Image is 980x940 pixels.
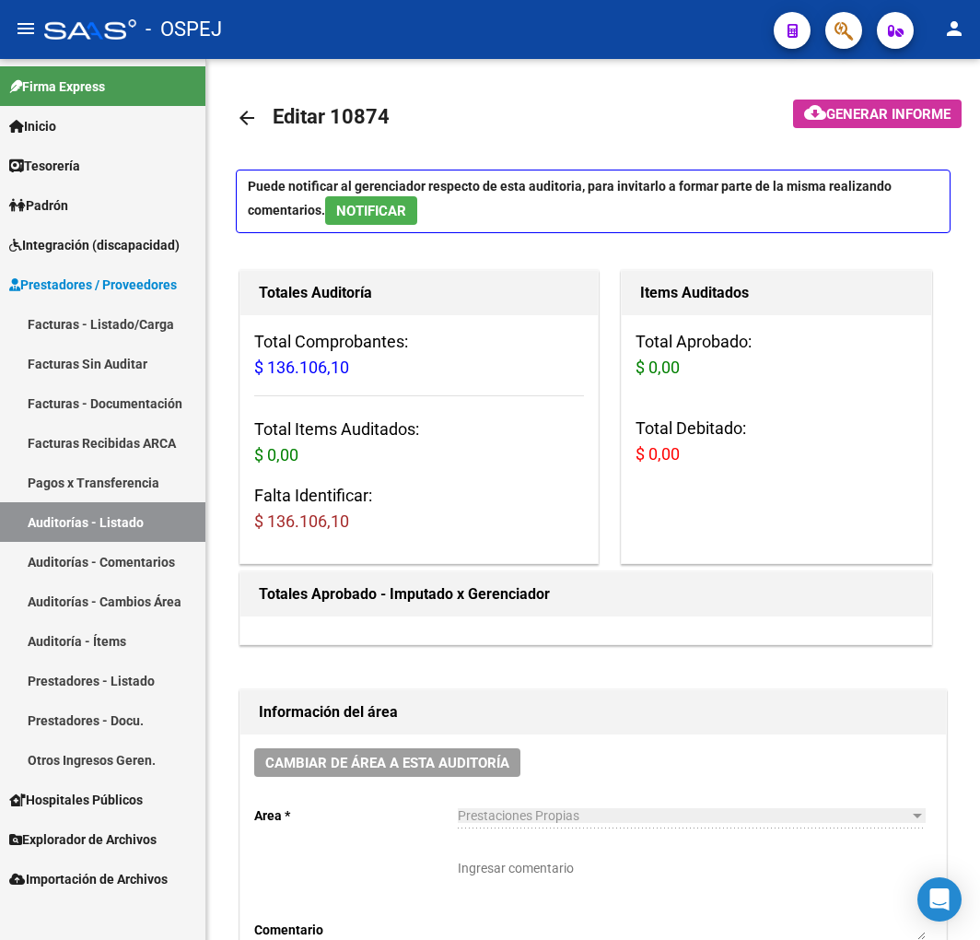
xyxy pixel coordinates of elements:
span: Prestadores / Proveedores [9,275,177,295]
span: Inicio [9,116,56,136]
p: Puede notificar al gerenciador respecto de esta auditoria, para invitarlo a formar parte de la mi... [236,170,951,233]
mat-icon: cloud_download [804,101,826,123]
h3: Total Comprobantes: [254,329,584,381]
mat-icon: menu [15,18,37,40]
span: Cambiar de área a esta auditoría [265,755,509,771]
span: $ 136.106,10 [254,511,349,531]
h1: Información del área [259,698,927,727]
span: NOTIFICAR [336,203,406,219]
h3: Total Aprobado: [636,329,918,381]
button: Generar informe [793,100,962,128]
mat-icon: person [943,18,965,40]
span: $ 136.106,10 [254,358,349,377]
h1: Totales Auditoría [259,278,579,308]
h3: Total Debitado: [636,416,918,467]
h3: Falta Identificar: [254,483,584,535]
span: Generar informe [826,106,951,123]
span: $ 0,00 [636,444,680,464]
button: NOTIFICAR [325,196,417,225]
h3: Total Items Auditados: [254,417,584,468]
div: Open Intercom Messenger [917,877,962,922]
span: $ 0,00 [254,445,298,464]
span: Tesorería [9,156,80,176]
span: Importación de Archivos [9,869,168,889]
p: Comentario [254,920,458,940]
span: Firma Express [9,76,105,97]
h1: Totales Aprobado - Imputado x Gerenciador [259,580,913,609]
button: Cambiar de área a esta auditoría [254,748,520,777]
p: Area * [254,805,458,826]
span: Explorador de Archivos [9,829,157,850]
span: Prestaciones Propias [458,808,579,823]
mat-icon: arrow_back [236,107,258,129]
span: - OSPEJ [146,9,222,50]
span: Padrón [9,195,68,216]
span: Integración (discapacidad) [9,235,180,255]
span: Editar 10874 [273,105,390,128]
h1: Items Auditados [640,278,914,308]
span: Hospitales Públicos [9,790,143,810]
span: $ 0,00 [636,358,680,377]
